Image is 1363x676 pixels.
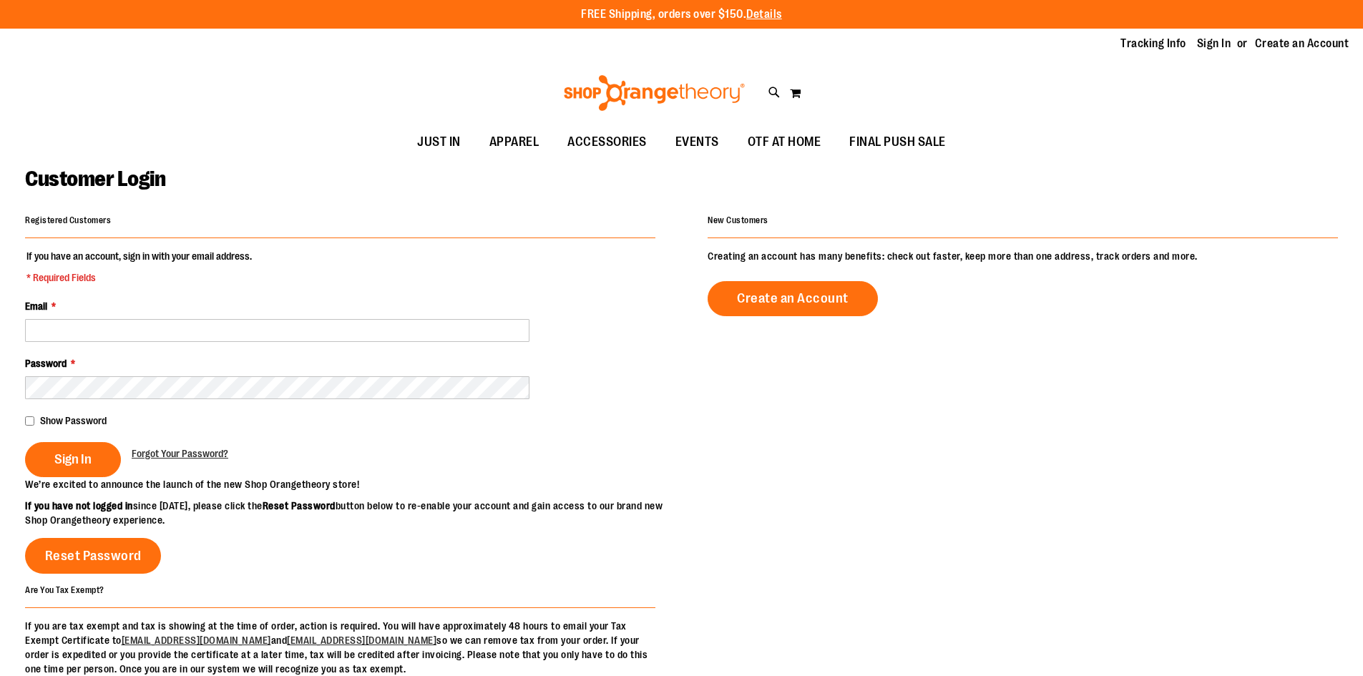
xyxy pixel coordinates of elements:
[1255,36,1349,52] a: Create an Account
[708,281,878,316] a: Create an Account
[40,415,107,426] span: Show Password
[1197,36,1231,52] a: Sign In
[567,126,647,158] span: ACCESSORIES
[25,477,682,491] p: We’re excited to announce the launch of the new Shop Orangetheory store!
[25,249,253,285] legend: If you have an account, sign in with your email address.
[661,126,733,159] a: EVENTS
[25,538,161,574] a: Reset Password
[122,635,271,646] a: [EMAIL_ADDRESS][DOMAIN_NAME]
[733,126,836,159] a: OTF AT HOME
[675,126,719,158] span: EVENTS
[25,300,47,312] span: Email
[45,548,142,564] span: Reset Password
[1120,36,1186,52] a: Tracking Info
[25,442,121,477] button: Sign In
[132,448,228,459] span: Forgot Your Password?
[475,126,554,159] a: APPAREL
[25,584,104,594] strong: Are You Tax Exempt?
[417,126,461,158] span: JUST IN
[403,126,475,159] a: JUST IN
[746,8,782,21] a: Details
[26,270,252,285] span: * Required Fields
[287,635,436,646] a: [EMAIL_ADDRESS][DOMAIN_NAME]
[263,500,336,511] strong: Reset Password
[25,215,111,225] strong: Registered Customers
[54,451,92,467] span: Sign In
[737,290,849,306] span: Create an Account
[553,126,661,159] a: ACCESSORIES
[708,249,1338,263] p: Creating an account has many benefits: check out faster, keep more than one address, track orders...
[25,500,133,511] strong: If you have not logged in
[849,126,946,158] span: FINAL PUSH SALE
[581,6,782,23] p: FREE Shipping, orders over $150.
[25,499,682,527] p: since [DATE], please click the button below to re-enable your account and gain access to our bran...
[708,215,768,225] strong: New Customers
[25,619,655,676] p: If you are tax exempt and tax is showing at the time of order, action is required. You will have ...
[748,126,821,158] span: OTF AT HOME
[25,358,67,369] span: Password
[489,126,539,158] span: APPAREL
[25,167,165,191] span: Customer Login
[835,126,960,159] a: FINAL PUSH SALE
[562,75,747,111] img: Shop Orangetheory
[132,446,228,461] a: Forgot Your Password?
